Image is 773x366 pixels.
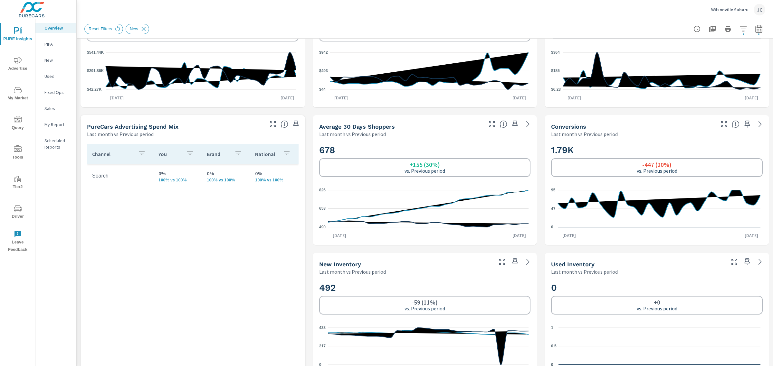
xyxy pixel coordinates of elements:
button: Make Fullscreen [719,119,729,129]
span: This table looks at how you compare to the amount of budget you spend per channel as opposed to y... [281,120,288,128]
h5: Average 30 Days Shoppers [319,123,395,130]
text: 0.5 [551,344,557,349]
p: PIPA [44,41,71,47]
text: 47 [551,206,556,211]
text: $6.23 [551,87,561,92]
span: New [126,26,142,31]
text: 1 [551,325,553,330]
p: Last month vs Previous period [551,268,618,276]
span: Driver [2,205,33,220]
p: 100% vs 100% [207,177,245,182]
p: vs. Previous period [637,168,677,174]
button: Make Fullscreen [497,257,507,267]
p: [DATE] [276,95,299,101]
div: Fixed Ops [35,87,76,97]
button: Apply Filters [737,23,750,35]
text: $364 [551,50,560,55]
span: A rolling 30 day total of daily Shoppers on the dealership website, averaged over the selected da... [500,120,507,128]
p: National [255,151,278,157]
p: Used [44,73,71,79]
button: Select Date Range [752,23,765,35]
span: Query [2,116,33,132]
span: Save this to your personalized report [510,257,520,267]
div: New [35,55,76,65]
span: Save this to your personalized report [291,119,301,129]
text: $42.27K [87,87,102,92]
div: Used [35,71,76,81]
div: Sales [35,104,76,113]
span: The number of dealer-specified goals completed by a visitor. [Source: This data is provided by th... [732,120,740,128]
p: [DATE] [740,95,763,101]
p: Scheduled Reports [44,137,71,150]
p: Brand [207,151,229,157]
h6: +155 (30%) [410,161,440,168]
text: 95 [551,188,556,192]
a: See more details in report [755,257,765,267]
h2: 0 [551,282,763,293]
span: Save this to your personalized report [742,257,752,267]
span: Tier2 [2,175,33,191]
p: Last month vs Previous period [551,130,618,138]
h2: 678 [319,144,531,156]
p: [DATE] [328,232,351,239]
button: Make Fullscreen [487,119,497,129]
text: $942 [319,50,328,55]
text: 217 [319,344,326,348]
p: [DATE] [330,95,352,101]
a: See more details in report [523,119,533,129]
p: Last month vs Previous period [87,130,154,138]
p: vs. Previous period [637,306,677,311]
h5: New Inventory [319,261,361,268]
p: [DATE] [106,95,128,101]
p: [DATE] [563,95,586,101]
p: [DATE] [558,232,580,239]
text: 433 [319,325,326,330]
p: vs. Previous period [405,168,445,174]
h2: 492 [319,282,531,293]
span: Leave Feedback [2,230,33,253]
span: Tools [2,145,33,161]
p: 0% [255,169,293,177]
text: $44 [319,87,326,92]
h6: -59 (11%) [412,299,438,306]
a: See more details in report [523,257,533,267]
p: 100% vs 100% [158,177,196,182]
div: My Report [35,120,76,129]
td: Search [87,168,153,184]
text: $541.44K [87,50,104,55]
h5: PureCars Advertising Spend Mix [87,123,178,130]
span: My Market [2,86,33,102]
p: Sales [44,105,71,112]
p: [DATE] [740,232,763,239]
span: Save this to your personalized report [742,119,752,129]
div: JC [754,4,765,15]
span: Reset Filters [85,26,116,31]
text: 0 [551,225,553,229]
button: Make Fullscreen [268,119,278,129]
p: My Report [44,121,71,128]
div: New [126,24,149,34]
div: Overview [35,23,76,33]
p: New [44,57,71,63]
p: 0% [158,169,196,177]
span: Save this to your personalized report [510,119,520,129]
button: Make Fullscreen [729,257,740,267]
p: Channel [92,151,133,157]
text: 658 [319,206,326,211]
p: Overview [44,25,71,31]
h5: Conversions [551,123,586,130]
p: vs. Previous period [405,306,445,311]
text: $185 [551,69,560,73]
div: nav menu [0,19,35,256]
text: $493 [319,69,328,73]
h6: -447 (20%) [642,161,672,168]
span: PURE Insights [2,27,33,43]
div: Reset Filters [84,24,123,34]
p: 0% [207,169,245,177]
h5: Used Inventory [551,261,595,268]
p: [DATE] [508,232,530,239]
span: Advertise [2,57,33,72]
div: Scheduled Reports [35,136,76,152]
h2: 1.79K [551,144,763,156]
p: Fixed Ops [44,89,71,96]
